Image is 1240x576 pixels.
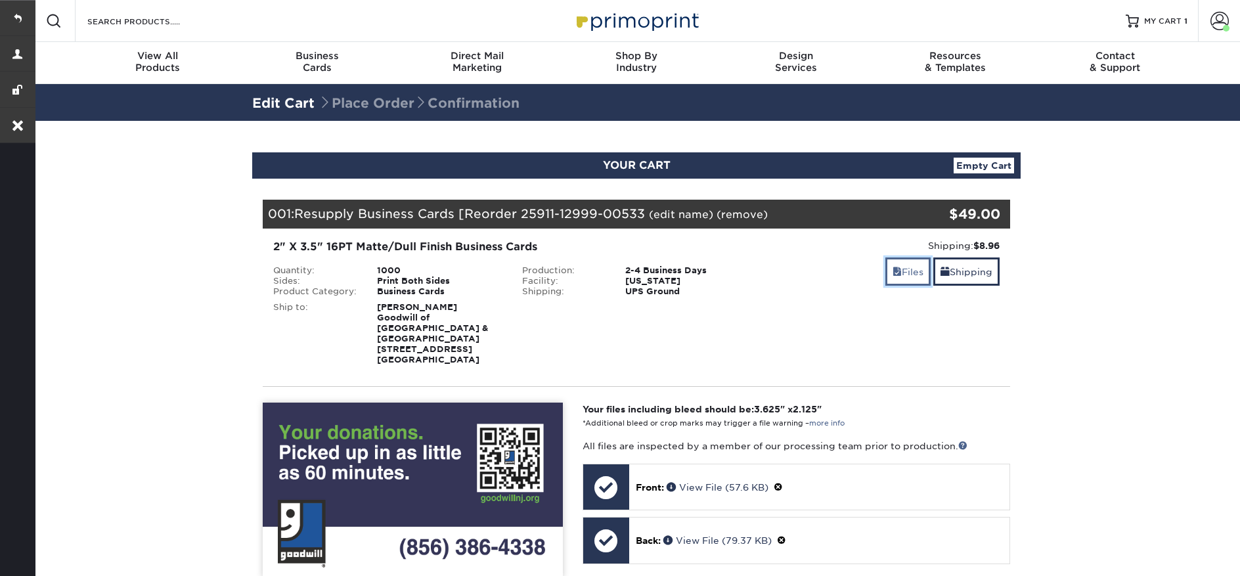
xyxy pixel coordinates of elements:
div: Services [716,50,875,74]
a: (edit name) [649,208,713,221]
div: & Support [1035,50,1195,74]
strong: $8.96 [973,240,1000,251]
span: 3.625 [754,404,780,414]
strong: [PERSON_NAME] Goodwill of [GEOGRAPHIC_DATA] & [GEOGRAPHIC_DATA] [STREET_ADDRESS] [GEOGRAPHIC_DATA] [377,302,488,365]
span: Direct Mail [397,50,557,62]
div: 2-4 Business Days [615,265,761,276]
div: 001: [263,200,885,229]
a: View File (79.37 KB) [663,535,772,546]
span: Resupply Business Cards [Reorder 25911-12999-00533 [294,206,645,221]
div: Business Cards [367,286,512,297]
span: Shop By [557,50,717,62]
a: Shipping [933,257,1000,286]
span: YOUR CART [603,159,671,171]
strong: Your files including bleed should be: " x " [583,404,822,414]
div: Industry [557,50,717,74]
span: Contact [1035,50,1195,62]
span: Business [238,50,397,62]
p: All files are inspected by a member of our processing team prior to production. [583,439,1010,453]
a: View AllProducts [78,42,238,84]
div: Quantity: [263,265,367,276]
span: Place Order Confirmation [319,95,520,111]
a: Contact& Support [1035,42,1195,84]
small: *Additional bleed or crop marks may trigger a file warning – [583,419,845,428]
a: Resources& Templates [875,42,1035,84]
div: Products [78,50,238,74]
img: Primoprint [571,7,702,35]
span: Back: [636,535,661,546]
a: BusinessCards [238,42,397,84]
div: Shipping: [770,239,1000,252]
div: Cards [238,50,397,74]
span: Design [716,50,875,62]
div: 1000 [367,265,512,276]
div: Print Both Sides [367,276,512,286]
a: View File (57.6 KB) [667,482,768,493]
div: $49.00 [885,204,1000,224]
a: more info [809,419,845,428]
span: 2.125 [793,404,817,414]
input: SEARCH PRODUCTS..... [86,13,214,29]
div: Facility: [512,276,616,286]
div: Product Category: [263,286,367,297]
span: View All [78,50,238,62]
a: Direct MailMarketing [397,42,557,84]
div: Shipping: [512,286,616,297]
a: (remove) [717,208,768,221]
span: MY CART [1144,16,1182,27]
div: 2" X 3.5" 16PT Matte/Dull Finish Business Cards [273,239,751,255]
span: Resources [875,50,1035,62]
a: Empty Cart [954,158,1014,173]
div: Ship to: [263,302,367,365]
div: UPS Ground [615,286,761,297]
div: & Templates [875,50,1035,74]
a: Edit Cart [252,95,315,111]
span: files [893,267,902,277]
a: Shop ByIndustry [557,42,717,84]
div: Marketing [397,50,557,74]
a: Files [885,257,931,286]
div: Production: [512,265,616,276]
a: DesignServices [716,42,875,84]
div: [US_STATE] [615,276,761,286]
span: shipping [941,267,950,277]
div: Sides: [263,276,367,286]
span: Front: [636,482,664,493]
span: 1 [1184,16,1187,26]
